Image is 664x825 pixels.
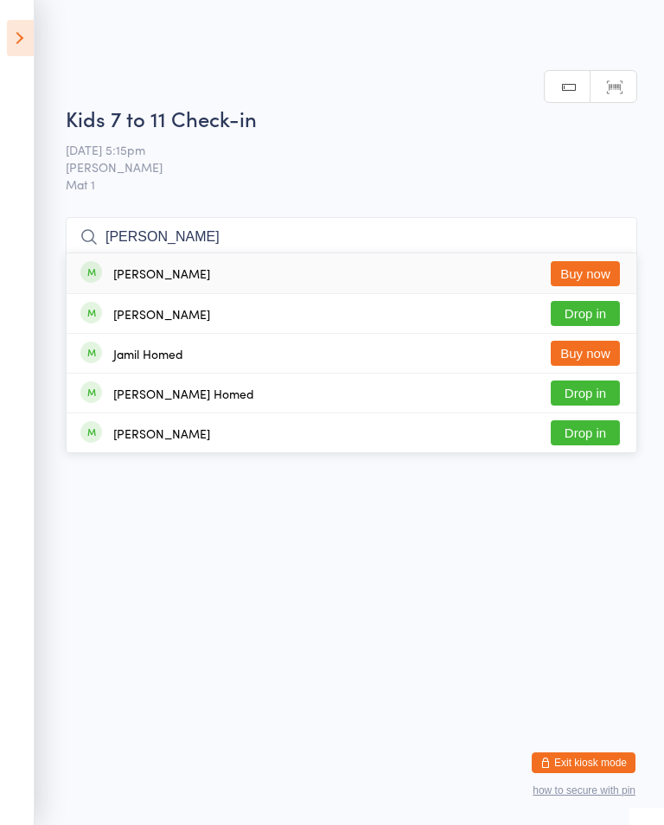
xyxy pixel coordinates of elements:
[66,158,610,176] span: [PERSON_NAME]
[113,347,183,361] div: Jamil Homed
[113,387,254,400] div: [PERSON_NAME] Homed
[551,381,620,406] button: Drop in
[551,261,620,286] button: Buy now
[66,176,637,193] span: Mat 1
[113,426,210,440] div: [PERSON_NAME]
[66,217,637,257] input: Search
[113,307,210,321] div: [PERSON_NAME]
[551,301,620,326] button: Drop in
[551,341,620,366] button: Buy now
[66,141,610,158] span: [DATE] 5:15pm
[551,420,620,445] button: Drop in
[113,266,210,280] div: [PERSON_NAME]
[532,752,635,773] button: Exit kiosk mode
[66,104,637,132] h2: Kids 7 to 11 Check-in
[533,784,635,796] button: how to secure with pin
